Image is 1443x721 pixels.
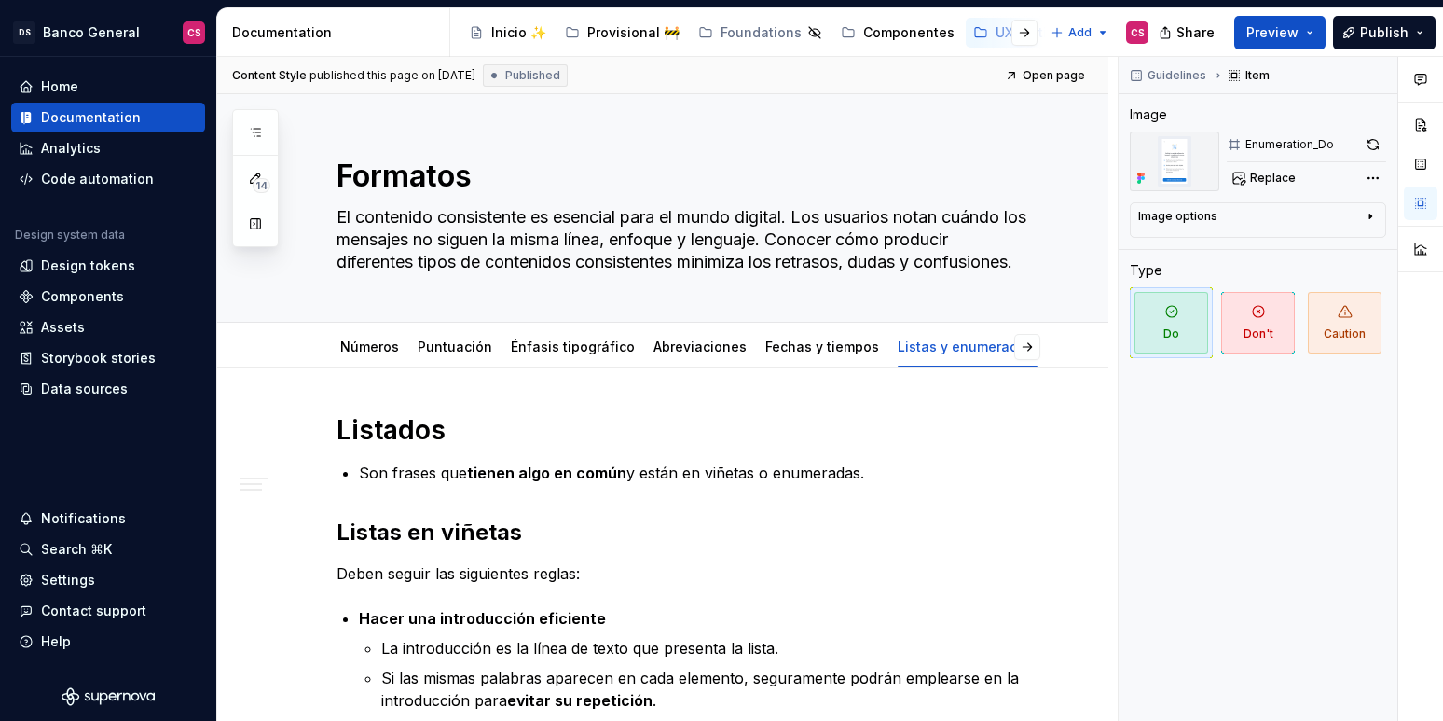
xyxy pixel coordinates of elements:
[653,339,747,354] a: Abreviaciones
[1234,16,1326,49] button: Preview
[1360,23,1409,42] span: Publish
[11,343,205,373] a: Storybook stories
[1045,20,1115,46] button: Add
[41,380,128,398] div: Data sources
[1149,16,1227,49] button: Share
[503,326,642,366] div: Énfasis tipográfico
[999,62,1093,89] a: Open page
[15,228,125,243] div: Design system data
[646,326,754,366] div: Abreviaciones
[11,251,205,281] a: Design tokens
[758,326,886,366] div: Fechas y tiempos
[41,571,95,589] div: Settings
[1138,209,1378,231] button: Image options
[4,12,213,52] button: DSBanco GeneralCS
[467,464,626,482] strong: tienen algo en común
[11,534,205,564] button: Search ⌘K
[1221,292,1295,354] span: Don't
[1131,25,1145,40] div: CS
[232,23,442,42] div: Documentation
[1148,68,1206,83] span: Guidelines
[333,202,1030,277] textarea: El contenido consistente es esencial para el mundo digital. Los usuarios notan cuándo los mensaje...
[1308,292,1381,354] span: Caution
[461,14,1041,51] div: Page tree
[1124,62,1215,89] button: Guidelines
[1130,287,1213,358] button: Do
[765,339,879,354] a: Fechas y tiempos
[359,609,606,628] strong: Hacer una introducción eficiente
[232,68,307,83] span: Content Style
[511,339,635,354] a: Énfasis tipográfico
[333,154,1030,199] textarea: Formatos
[1130,132,1219,191] img: 42c83972-7e2a-414a-b40d-a17f3ff0f69a.png
[41,349,156,367] div: Storybook stories
[43,23,140,42] div: Banco General
[41,540,112,559] div: Search ⌘K
[491,23,546,42] div: Inicio ✨
[41,257,135,275] div: Design tokens
[507,691,653,710] strong: evitar su repetición
[41,139,101,158] div: Analytics
[340,339,399,354] a: Números
[41,509,126,528] div: Notifications
[253,178,270,193] span: 14
[1250,171,1296,186] span: Replace
[11,504,205,534] button: Notifications
[41,318,85,337] div: Assets
[11,282,205,312] a: Components
[410,326,500,366] div: Puntuación
[898,339,1038,354] a: Listas y enumeración
[333,326,406,366] div: Números
[1245,137,1334,152] div: Enumeration_Do
[1138,209,1217,224] div: Image options
[11,133,205,163] a: Analytics
[11,164,205,194] a: Code automation
[41,602,146,620] div: Contact support
[11,627,205,657] button: Help
[557,18,687,48] a: Provisional 🚧
[721,23,802,42] div: Foundations
[11,596,205,626] button: Contact support
[359,462,1034,484] p: Son frases que y están en viñetas o enumeradas.
[41,108,141,127] div: Documentation
[1176,23,1215,42] span: Share
[1023,68,1085,83] span: Open page
[41,632,71,651] div: Help
[337,518,1034,548] h2: Listas en viñetas
[11,565,205,595] a: Settings
[1246,23,1299,42] span: Preview
[691,18,830,48] a: Foundations
[833,18,962,48] a: Componentes
[11,103,205,132] a: Documentation
[1130,105,1167,124] div: Image
[890,326,1045,366] div: Listas y enumeración
[587,23,680,42] div: Provisional 🚧
[1227,165,1304,191] button: Replace
[1303,287,1386,358] button: Caution
[337,562,1034,585] p: Deben seguir las siguientes reglas:
[62,687,155,706] svg: Supernova Logo
[11,374,205,404] a: Data sources
[309,68,475,83] div: published this page on [DATE]
[1130,261,1162,280] div: Type
[381,637,1034,659] p: La introducción es la línea de texto que presenta la lista.
[337,413,1034,447] h1: Listados
[461,18,554,48] a: Inicio ✨
[505,68,560,83] span: Published
[11,72,205,102] a: Home
[41,77,78,96] div: Home
[1134,292,1208,354] span: Do
[1068,25,1092,40] span: Add
[418,339,492,354] a: Puntuación
[41,287,124,306] div: Components
[1216,287,1299,358] button: Don't
[863,23,955,42] div: Componentes
[13,21,35,44] div: DS
[1333,16,1436,49] button: Publish
[41,170,154,188] div: Code automation
[966,18,1071,48] a: UX Writing
[381,667,1034,712] p: Si las mismas palabras aparecen en cada elemento, seguramente podrán emplearse en la introducción...
[187,25,201,40] div: CS
[11,312,205,342] a: Assets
